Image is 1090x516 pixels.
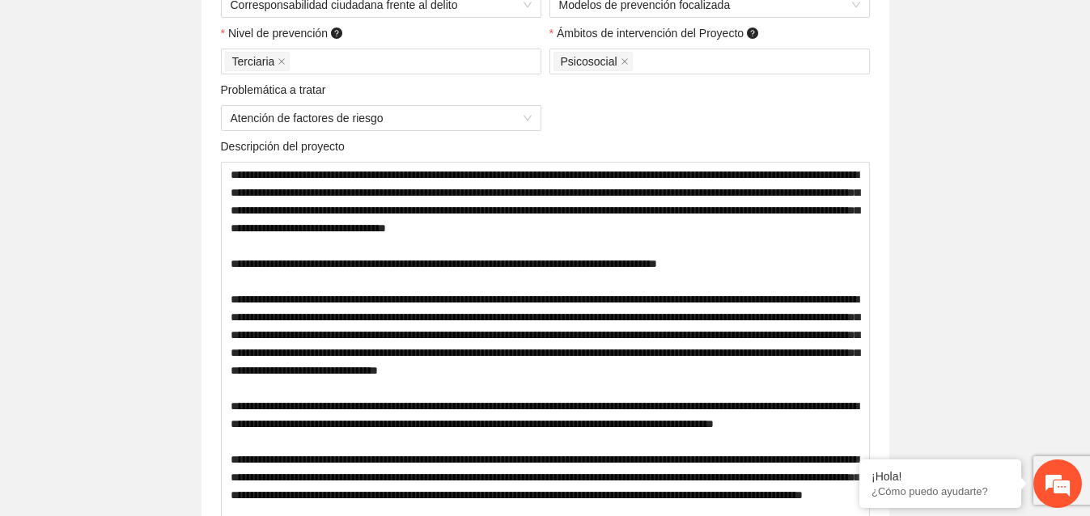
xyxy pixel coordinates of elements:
[225,52,291,71] span: Terciaria
[94,167,223,330] span: Estamos en línea.
[872,470,1009,483] div: ¡Hola!
[8,344,308,400] textarea: Escriba su mensaje y pulse “Intro”
[553,52,633,71] span: Psicosocial
[557,24,761,42] span: Ámbitos de intervención del Proyecto
[331,27,342,39] span: question-circle
[872,485,1009,497] p: ¿Cómo puedo ayudarte?
[84,82,272,104] div: Chatee con nosotros ahora
[232,53,275,70] span: Terciaria
[221,137,351,155] span: Descripción del proyecto
[265,8,304,47] div: Minimizar ventana de chat en vivo
[231,106,532,130] span: Atención de factores de riesgo
[228,24,346,42] span: Nivel de prevención
[278,57,286,66] span: close
[621,57,629,66] span: close
[747,27,758,39] span: question-circle
[561,53,617,70] span: Psicosocial
[221,81,333,99] span: Problemática a tratar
